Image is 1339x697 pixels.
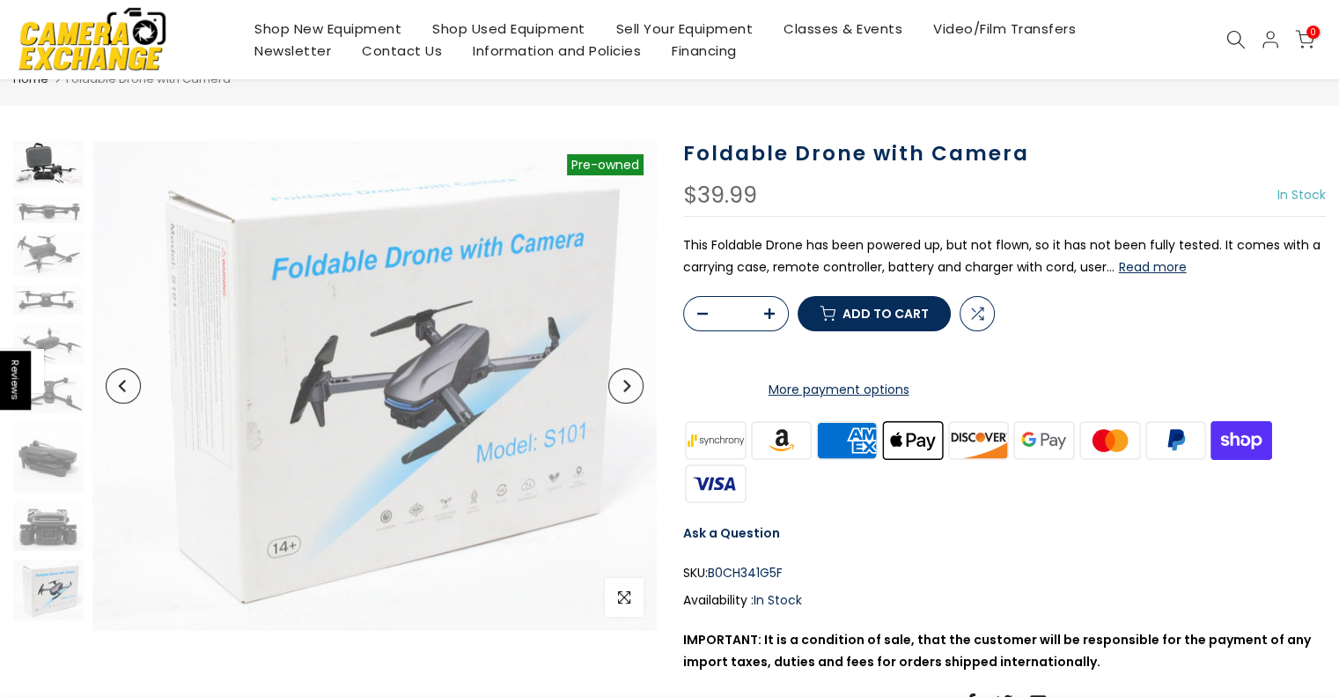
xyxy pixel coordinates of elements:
[1209,419,1275,462] img: shopify pay
[13,141,84,188] img: Foldable Drone with Camera Drones and Accessories Overflew B0CH341G5F
[13,560,84,620] img: Foldable Drone with Camera Drones and Accessories Overflew B0CH341G5F
[683,524,780,542] a: Ask a Question
[1012,419,1078,462] img: google pay
[769,18,918,40] a: Classes & Events
[458,40,657,62] a: Information and Policies
[600,18,769,40] a: Sell Your Equipment
[683,462,749,505] img: visa
[13,232,84,277] img: Foldable Drone with Camera Drones and Accessories Overflew B0CH341G5F
[13,196,84,224] img: Foldable Drone with Camera Drones and Accessories Overflew B0CH341G5F
[13,285,84,315] img: Foldable Drone with Camera Drones and Accessories Overflew B0CH341G5F
[1143,419,1209,462] img: paypal
[13,323,84,365] img: Foldable Drone with Camera Drones and Accessories Overflew B0CH341G5F
[683,589,1327,612] div: Availability :
[1295,30,1314,49] a: 0
[945,419,1012,462] img: discover
[683,141,1327,167] h1: Foldable Drone with Camera
[239,18,417,40] a: Shop New Equipment
[657,40,753,62] a: Financing
[918,18,1092,40] a: Video/Film Transfers
[814,419,880,462] img: american express
[683,419,749,462] img: synchrony
[683,631,1311,671] strong: IMPORTANT: It is a condition of sale, that the customer will be responsible for the payment of an...
[13,501,84,551] img: Foldable Drone with Camera Drones and Accessories Overflew B0CH341G5F
[683,184,757,207] div: $39.99
[13,374,84,413] img: Foldable Drone with Camera Drones and Accessories Overflew B0CH341G5F
[106,368,141,404] button: Previous
[683,379,995,401] a: More payment options
[92,141,657,631] img: Foldable Drone with Camera Drones and Accessories Overflew B0CH341G5F
[608,368,644,404] button: Next
[239,40,347,62] a: Newsletter
[13,70,48,88] a: Home
[683,234,1327,278] p: This Foldable Drone has been powered up, but not flown, so it has not been fully tested. It comes...
[798,296,951,331] button: Add to cart
[417,18,601,40] a: Shop Used Equipment
[842,308,929,320] span: Add to cart
[683,562,1327,584] div: SKU:
[1306,26,1320,39] span: 0
[1119,259,1187,275] button: Read more
[708,562,783,584] span: B0CH341G5F
[879,419,945,462] img: apple pay
[1077,419,1143,462] img: master
[1277,186,1326,204] span: In Stock
[347,40,458,62] a: Contact Us
[748,419,814,462] img: amazon payments
[754,591,802,609] span: In Stock
[13,422,84,493] img: Foldable Drone with Camera Drones and Accessories Overflew B0CH341G5F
